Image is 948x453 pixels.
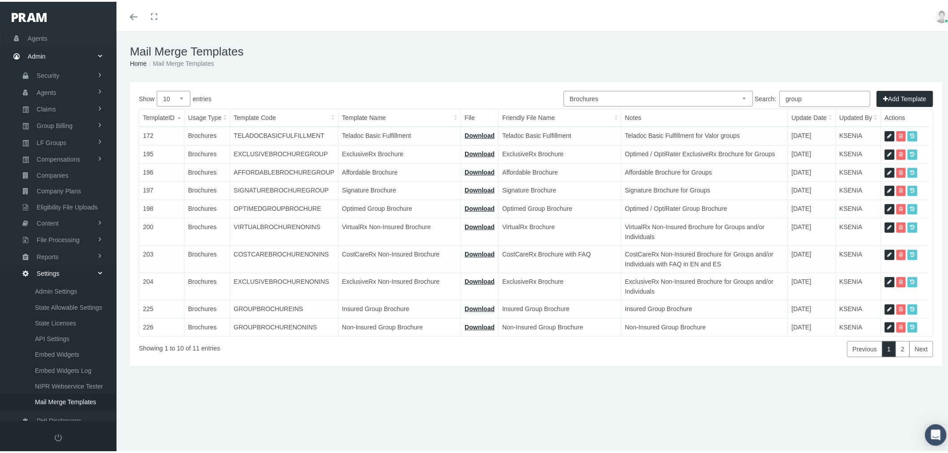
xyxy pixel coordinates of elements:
td: Brochures [184,298,230,316]
td: ExclusiveRx Brochure [499,143,621,162]
th: Actions [881,107,929,125]
a: Home [130,58,147,65]
td: [DATE] [788,316,836,334]
td: 226 [139,316,184,334]
a: Download [465,149,495,156]
a: Delete [896,148,906,158]
a: Edit [885,248,895,258]
td: Brochures [184,271,230,298]
a: Download [465,130,495,137]
span: LF Groups [37,133,66,149]
a: Previous [847,339,882,355]
input: Search: [780,89,870,105]
span: API Settings [35,329,69,345]
a: Previous Versions [908,275,918,286]
a: Delete [896,321,906,331]
a: Edit [885,166,895,176]
td: Optimed Group Brochure [499,198,621,217]
a: Download [465,303,495,311]
a: Edit [885,148,895,158]
td: Non-Insured Group Brochure [338,316,461,334]
td: VirtualRx Brochure [499,216,621,244]
span: Settings [37,264,60,279]
th: Template Name: activate to sort column ascending [338,107,461,125]
td: 204 [139,271,184,298]
a: Previous Versions [908,166,918,176]
td: ExclusiveRx Brochure [499,271,621,298]
td: 203 [139,244,184,271]
span: State Licenses [35,314,76,329]
a: Delete [896,184,906,194]
a: Previous Versions [908,184,918,194]
td: CostCareRx Brochure with FAQ [499,244,621,271]
td: KSENIA [836,298,881,316]
td: Signature Brochure [499,180,621,198]
td: KSENIA [836,271,881,298]
span: Companies [37,166,69,181]
td: 196 [139,162,184,180]
img: PRAM_20_x_78.png [12,11,47,20]
td: KSENIA [836,125,881,143]
td: VirtualRx Non-Insured Brochure for Groups and/or Individuals [621,216,788,244]
td: OPTIMEDGROUPBROCHURE [230,198,338,217]
a: Edit [885,321,895,331]
td: [DATE] [788,271,836,298]
span: Compensations [37,150,80,165]
td: VirtualRx Non-Insured Brochure [338,216,461,244]
a: 2 [896,339,910,355]
span: State Allowable Settings [35,298,102,313]
td: 197 [139,180,184,198]
td: VIRTUALBROCHURENONINS [230,216,338,244]
span: Content [37,214,59,229]
td: Brochures [184,180,230,198]
a: Edit [885,221,895,231]
span: Embed Widgets Log [35,361,91,376]
a: Download [465,167,495,174]
td: ExclusiveRx Non-Insured Brochure for Groups and/or Individuals [621,271,788,298]
a: Previous Versions [908,221,918,231]
th: Usage Type: activate to sort column ascending [184,107,230,125]
td: Teladoc Basic Fulfillment [499,125,621,143]
a: Delete [896,202,906,213]
a: Next [909,339,933,355]
span: Security [37,66,60,81]
div: Open Intercom Messenger [925,423,947,444]
td: EXCLUSIVEBROCHUREGROUP [230,143,338,162]
a: Previous Versions [908,248,918,258]
td: Insured Group Brochure [338,298,461,316]
td: SIGNATUREBROCHUREGROUP [230,180,338,198]
a: Edit [885,202,895,213]
td: [DATE] [788,162,836,180]
td: Brochures [184,216,230,244]
td: Optimed Group Brochure [338,198,461,217]
label: Search: [755,89,870,105]
a: Download [465,203,495,210]
button: Add Template [877,89,933,105]
h1: Mail Merge Templates [130,43,942,57]
td: CostCareRx Non-Insured Brochure [338,244,461,271]
a: Delete [896,248,906,258]
th: Update Date: activate to sort column ascending [788,107,836,125]
td: Non-Insured Group Brochure [621,316,788,334]
td: ExclusiveRx Non-Insured Brochure [338,271,461,298]
td: KSENIA [836,143,881,162]
td: AFFORDABLEBROCHUREGROUP [230,162,338,180]
a: Delete [896,221,906,231]
a: Previous Versions [908,202,918,213]
td: [DATE] [788,216,836,244]
span: NIPR Webservice Tester [35,377,103,392]
td: CostCareRx Non-Insured Brochure for Groups and/or Individuals with FAQ in EN and ES [621,244,788,271]
td: Affordable Brochure [338,162,461,180]
td: 200 [139,216,184,244]
th: Notes [621,107,788,125]
td: KSENIA [836,244,881,271]
td: Non-Insured Group Brochure [499,316,621,334]
td: GROUPBROCHURENONINS [230,316,338,334]
td: Brochures [184,162,230,180]
td: Teladoc Basic Fulfillment [338,125,461,143]
a: Delete [896,303,906,313]
a: Delete [896,129,906,140]
td: KSENIA [836,316,881,334]
span: Group Billing [37,116,73,132]
span: Agents [37,83,56,98]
